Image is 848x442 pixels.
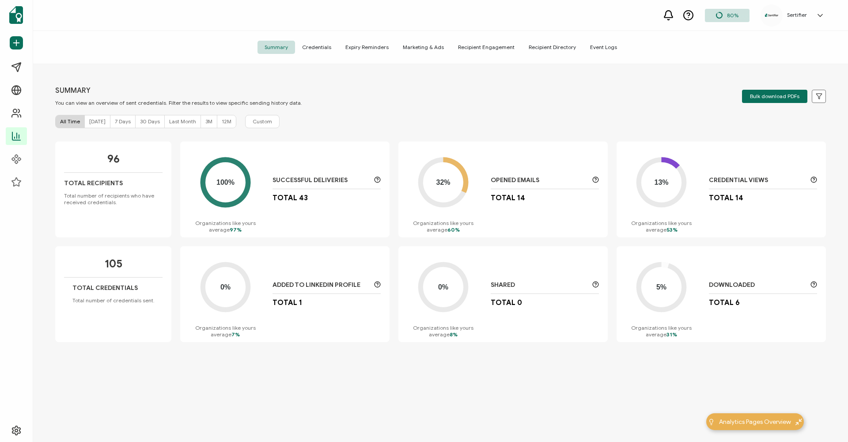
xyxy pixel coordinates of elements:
p: Total 43 [273,194,308,202]
span: [DATE] [89,118,106,125]
p: Total 14 [491,194,525,202]
span: 30 Days [140,118,160,125]
p: Total number of credentials sent. [72,297,155,304]
span: All Time [60,118,80,125]
p: Total 14 [709,194,743,202]
p: Total number of recipients who have received credentials. [64,192,163,206]
p: Successful Deliveries [273,176,370,184]
span: 97% [230,226,242,233]
p: Shared [491,281,588,289]
p: Opened Emails [491,176,588,184]
span: Event Logs [583,41,624,54]
h5: Sertifier [787,12,807,18]
span: 53% [666,226,678,233]
p: Total Recipients [64,179,123,187]
span: 7% [231,331,240,338]
span: Bulk download PDFs [750,94,799,99]
span: 12M [222,118,231,125]
p: 105 [105,257,122,271]
span: 7 Days [115,118,131,125]
p: Total 1 [273,298,302,307]
iframe: Chat Widget [804,400,848,442]
img: a2b2563c-8b05-4910-90fa-0113ce204583.svg [765,14,778,17]
span: Recipient Engagement [451,41,522,54]
p: Organizations like yours average [189,324,261,338]
span: 31% [666,331,677,338]
p: Added to LinkedIn Profile [273,281,370,289]
p: Organizations like yours average [189,220,261,233]
p: SUMMARY [55,86,302,95]
span: 8% [450,331,458,338]
span: Expiry Reminders [338,41,396,54]
p: Downloaded [709,281,806,289]
p: 96 [107,152,120,166]
span: 60% [447,226,460,233]
span: Last Month [169,118,196,125]
p: Total 0 [491,298,522,307]
span: Credentials [295,41,338,54]
button: Custom [245,115,280,128]
p: Total Credentials [72,284,138,292]
p: You can view an overview of sent credentials. Filter the results to view specific sending history... [55,99,302,106]
p: Organizations like yours average [407,324,480,338]
span: Recipient Directory [522,41,583,54]
span: Analytics Pages Overview [719,417,791,427]
span: Marketing & Ads [396,41,451,54]
button: Bulk download PDFs [742,90,807,103]
img: sertifier-logomark-colored.svg [9,6,23,24]
p: Total 6 [709,298,740,307]
span: Summary [257,41,295,54]
span: Custom [253,118,272,126]
span: 80% [727,12,738,19]
p: Organizations like yours average [625,220,698,233]
p: Organizations like yours average [407,220,480,233]
img: minimize-icon.svg [795,419,802,425]
p: Credential Views [709,176,806,184]
p: Organizations like yours average [625,324,698,338]
span: 3M [205,118,212,125]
